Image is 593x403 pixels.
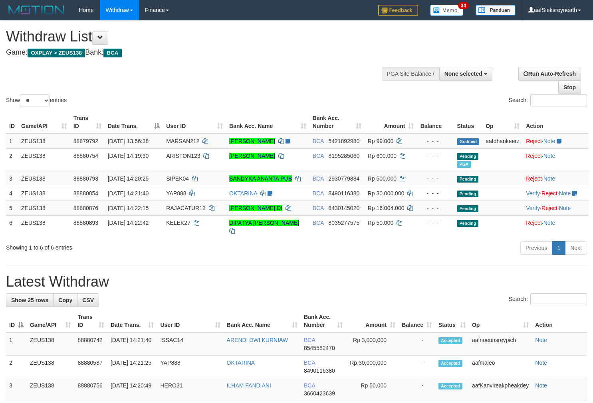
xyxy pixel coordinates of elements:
a: Note [535,382,547,389]
a: Note [559,190,571,197]
span: KELEK27 [166,220,190,226]
a: [PERSON_NAME] [229,138,275,144]
a: Note [535,360,547,366]
a: Reject [526,220,542,226]
span: BCA [313,220,324,226]
td: ZEUS138 [18,171,70,186]
td: 2 [6,356,27,378]
span: Grabbed [457,138,479,145]
td: YAP888 [157,356,223,378]
td: ZEUS138 [18,215,70,238]
td: · [523,215,589,238]
th: Bank Acc. Name: activate to sort column ascending [226,111,309,134]
td: 88880587 [74,356,107,378]
span: Rp 500.000 [368,175,397,182]
a: Verify [526,205,540,211]
th: Balance: activate to sort column ascending [399,310,435,332]
a: Reject [526,153,542,159]
h1: Withdraw List [6,29,387,45]
span: Copy 8490116380 to clipboard [328,190,359,197]
th: Op: activate to sort column ascending [469,310,532,332]
a: 1 [552,241,565,255]
label: Search: [509,94,587,106]
td: ZEUS138 [27,378,74,401]
td: ZEUS138 [27,356,74,378]
span: Accepted [438,337,462,344]
span: Copy 8035277575 to clipboard [328,220,359,226]
a: OKTARINA [227,360,255,366]
a: Reject [526,175,542,182]
span: 34 [458,2,469,9]
a: Note [543,220,555,226]
a: Next [565,241,587,255]
span: 88879792 [73,138,98,144]
a: ILHAM FANDIANI [227,382,271,389]
span: CSV [82,297,94,303]
a: [PERSON_NAME] [229,153,275,159]
th: User ID: activate to sort column ascending [157,310,223,332]
span: Pending [457,191,478,197]
span: BCA [103,49,121,57]
th: Date Trans.: activate to sort column ascending [107,310,157,332]
th: Game/API: activate to sort column ascending [18,111,70,134]
a: Copy [53,293,77,307]
span: Rp 99.000 [368,138,394,144]
span: Rp 600.000 [368,153,397,159]
th: Bank Acc. Number: activate to sort column ascending [301,310,346,332]
td: 4 [6,186,18,201]
td: aafKanvireakpheakdey [469,378,532,401]
th: Date Trans.: activate to sort column descending [105,111,163,134]
td: 88880742 [74,332,107,356]
td: ZEUS138 [18,134,70,149]
button: None selected [439,67,492,81]
span: BCA [313,138,324,144]
th: Status [454,111,482,134]
td: 2 [6,148,18,171]
th: Trans ID: activate to sort column ascending [70,111,105,134]
td: ZEUS138 [18,148,70,171]
span: YAP888 [166,190,186,197]
th: Bank Acc. Name: activate to sort column ascending [224,310,301,332]
div: - - - [420,152,450,160]
img: Button%20Memo.svg [430,5,464,16]
label: Search: [509,293,587,305]
a: Note [543,153,555,159]
span: BCA [304,360,315,366]
td: 1 [6,134,18,149]
a: Show 25 rows [6,293,54,307]
div: - - - [420,137,450,145]
span: [DATE] 13:56:38 [108,138,149,144]
a: Reject [526,138,542,144]
td: Rp 3,000,000 [346,332,399,356]
a: Note [535,337,547,343]
th: Status: activate to sort column ascending [435,310,469,332]
span: [DATE] 14:22:42 [108,220,149,226]
div: - - - [420,219,450,227]
input: Search: [530,293,587,305]
td: aafmaleo [469,356,532,378]
td: 3 [6,378,27,401]
td: [DATE] 14:21:25 [107,356,157,378]
a: CSV [77,293,99,307]
span: ARISTON123 [166,153,200,159]
span: Rp 30.000.000 [368,190,405,197]
td: · · [523,201,589,215]
span: BCA [313,175,324,182]
a: [PERSON_NAME] DI [229,205,282,211]
td: · [523,171,589,186]
td: - [399,332,435,356]
td: Rp 50,000 [346,378,399,401]
span: Copy 8195285060 to clipboard [328,153,359,159]
th: ID [6,111,18,134]
span: BCA [313,153,324,159]
a: Reject [541,205,557,211]
td: HERO31 [157,378,223,401]
td: - [399,356,435,378]
th: Op: activate to sort column ascending [482,111,523,134]
span: None selected [444,71,482,77]
td: 5 [6,201,18,215]
th: Amount: activate to sort column ascending [365,111,417,134]
a: SANDYKA ANANTA PUB [229,175,292,182]
span: Copy 3660423639 to clipboard [304,390,335,397]
th: Game/API: activate to sort column ascending [27,310,74,332]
